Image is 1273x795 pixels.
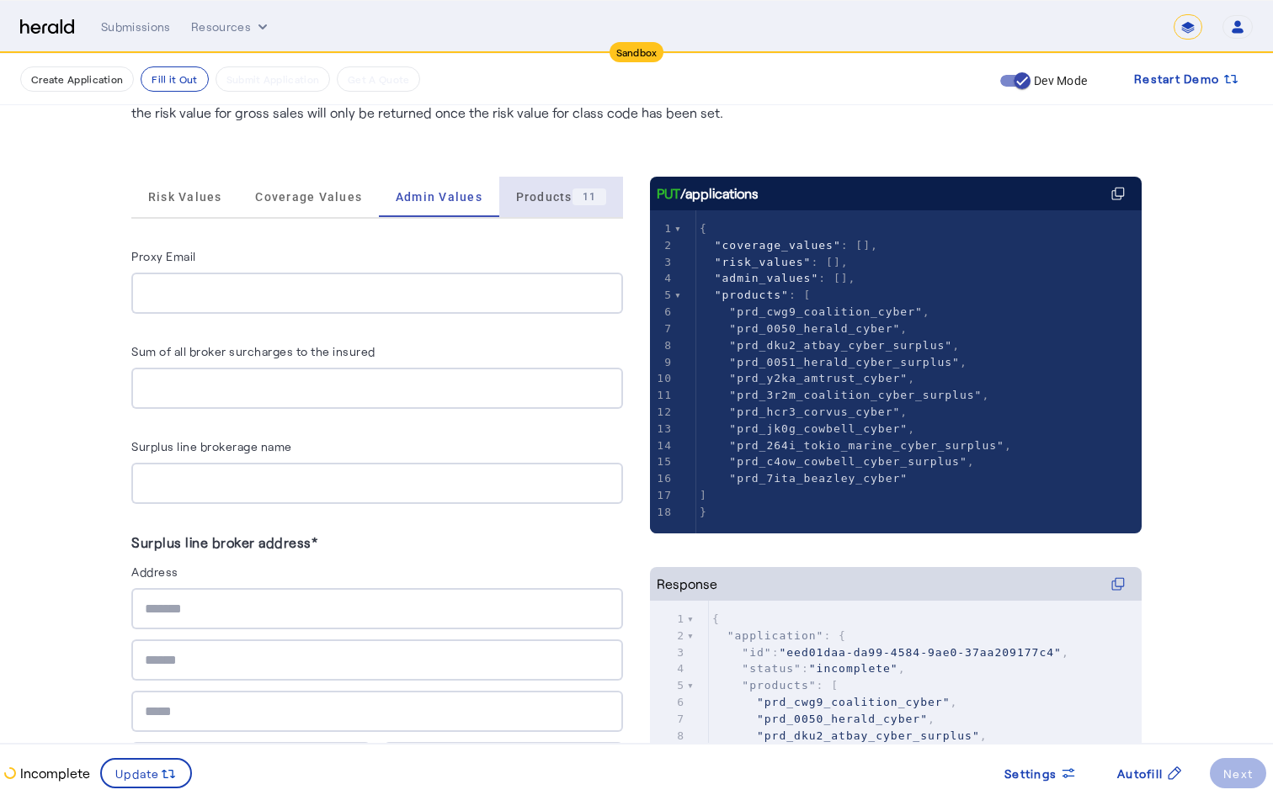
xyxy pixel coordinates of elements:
[516,188,607,205] span: Products
[700,439,1012,452] span: ,
[1031,72,1087,89] label: Dev Mode
[650,644,687,661] div: 3
[700,256,849,268] span: : [],
[715,256,812,268] span: "risk_values"
[650,628,687,644] div: 2
[141,66,208,92] button: Fill it Out
[700,305,930,318] span: ,
[650,711,687,728] div: 7
[712,679,839,692] span: : [
[573,188,607,205] div: 11
[337,66,420,92] button: Get A Quote
[650,287,674,304] div: 5
[729,356,960,368] span: "prd_0051_herald_cyber_surplus"
[650,304,674,321] div: 6
[729,422,908,435] span: "prd_jk0g_cowbell_cyber"
[131,439,292,453] label: Surplus line brokerage name
[700,389,989,401] span: ,
[700,222,707,235] span: {
[712,662,906,675] span: : ,
[650,254,674,271] div: 3
[729,372,908,384] span: "prd_y2ka_amtrust_cyber"
[779,646,1061,659] span: "eed01daa-da99-4584-9ae0-37aa209177c4"
[712,729,988,742] span: ,
[1117,765,1163,782] span: Autofill
[712,629,846,642] span: : {
[712,696,957,708] span: ,
[757,729,980,742] span: "prd_dku2_atbay_cyber_surplus"
[101,19,171,35] div: Submissions
[700,372,915,384] span: ,
[700,356,967,368] span: ,
[650,237,674,254] div: 2
[757,713,928,725] span: "prd_0050_herald_cyber"
[650,337,674,354] div: 8
[729,305,923,318] span: "prd_cwg9_coalition_cyber"
[700,289,812,301] span: : [
[396,191,482,203] span: Admin Values
[757,696,951,708] span: "prd_cwg9_coalition_cyber"
[131,564,178,579] label: Address
[650,504,674,521] div: 18
[1121,64,1253,94] button: Restart Demo
[650,611,687,628] div: 1
[650,470,674,487] div: 16
[700,422,915,435] span: ,
[650,660,687,677] div: 4
[100,758,192,788] button: Update
[650,728,687,745] div: 8
[700,405,908,418] span: ,
[20,66,134,92] button: Create Application
[610,42,664,62] div: Sandbox
[216,66,330,92] button: Submit Application
[729,439,1004,452] span: "prd_264i_tokio_marine_cyber_surplus"
[742,662,802,675] span: "status"
[700,339,960,352] span: ,
[729,405,900,418] span: "prd_hcr3_corvus_cyber"
[255,191,362,203] span: Coverage Values
[650,421,674,437] div: 13
[715,272,819,284] span: "admin_values"
[191,19,271,35] button: Resources dropdown menu
[700,272,855,284] span: : [],
[650,220,674,237] div: 1
[712,646,1069,659] span: : ,
[650,354,674,371] div: 9
[131,534,317,550] label: Surplus line broker address*
[1004,765,1057,782] span: Settings
[650,270,674,287] div: 4
[650,404,674,421] div: 12
[700,489,707,501] span: ]
[700,506,707,518] span: }
[650,387,674,404] div: 11
[148,191,222,203] span: Risk Values
[650,453,674,470] div: 15
[715,289,789,301] span: "products"
[712,713,935,725] span: ,
[650,321,674,337] div: 7
[650,370,674,387] div: 10
[991,758,1090,788] button: Settings
[17,763,90,783] p: Incomplete
[700,239,878,252] span: : [],
[657,183,759,204] div: /applications
[742,679,816,692] span: "products"
[712,612,720,625] span: {
[657,574,717,594] div: Response
[729,455,967,468] span: "prd_c4ow_cowbell_cyber_surplus"
[20,19,74,35] img: Herald Logo
[131,344,376,358] label: Sum of all broker surcharges to the insured
[131,249,196,263] label: Proxy Email
[115,765,160,782] span: Update
[657,183,680,204] span: PUT
[727,629,824,642] span: "application"
[650,437,674,454] div: 14
[1134,69,1219,89] span: Restart Demo
[729,389,982,401] span: "prd_3r2m_coalition_cyber_surplus"
[729,339,952,352] span: "prd_dku2_atbay_cyber_surplus"
[742,646,771,659] span: "id"
[729,472,908,485] span: "prd_7ita_beazley_cyber"
[729,322,900,335] span: "prd_0050_herald_cyber"
[809,662,898,675] span: "incomplete"
[650,487,674,504] div: 17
